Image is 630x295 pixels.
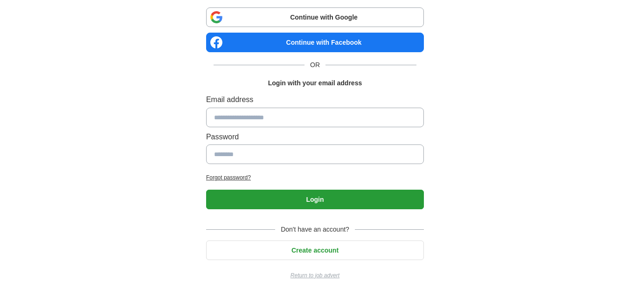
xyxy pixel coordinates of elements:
[206,240,424,260] button: Create account
[206,190,424,209] button: Login
[206,131,424,143] label: Password
[206,271,424,280] a: Return to job advert
[268,78,362,88] h1: Login with your email address
[206,173,424,182] a: Forgot password?
[206,94,424,106] label: Email address
[206,7,424,27] a: Continue with Google
[206,33,424,52] a: Continue with Facebook
[206,247,424,254] a: Create account
[275,224,355,234] span: Don't have an account?
[305,60,325,70] span: OR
